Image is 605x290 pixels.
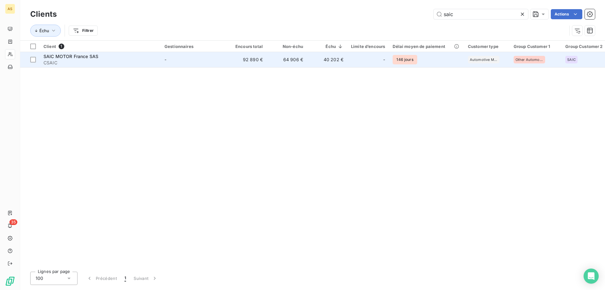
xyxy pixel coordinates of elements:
[383,56,385,63] span: -
[83,272,121,285] button: Précédent
[5,276,15,286] img: Logo LeanPay
[230,44,263,49] div: Encours total
[393,55,417,64] span: 146 jours
[9,219,17,225] span: 35
[584,269,599,284] div: Open Intercom Messenger
[351,44,385,49] div: Limite d’encours
[59,44,64,49] span: 1
[311,44,343,49] div: Échu
[307,52,347,67] td: 40 202 €
[121,272,130,285] button: 1
[39,28,49,33] span: Échu
[30,9,57,20] h3: Clients
[270,44,303,49] div: Non-échu
[164,44,222,49] div: Gestionnaires
[43,60,157,66] span: CSAIC
[130,272,162,285] button: Suivant
[567,58,576,62] span: SAIC
[267,52,307,67] td: 64 906 €
[551,9,582,19] button: Actions
[470,58,498,62] span: Automotive Manufacturers
[514,44,558,49] div: Group Customer 1
[30,25,61,37] button: Échu
[43,54,98,59] span: SAIC MOTOR France SAS
[468,44,506,49] div: Customer type
[164,57,166,62] span: -
[69,26,98,36] button: Filtrer
[5,4,15,14] div: AS
[36,275,43,281] span: 100
[43,44,56,49] span: Client
[434,9,528,19] input: Rechercher
[124,275,126,281] span: 1
[226,52,267,67] td: 92 890 €
[393,44,460,49] div: Délai moyen de paiement
[516,58,543,62] span: Other Automotive Manufacturers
